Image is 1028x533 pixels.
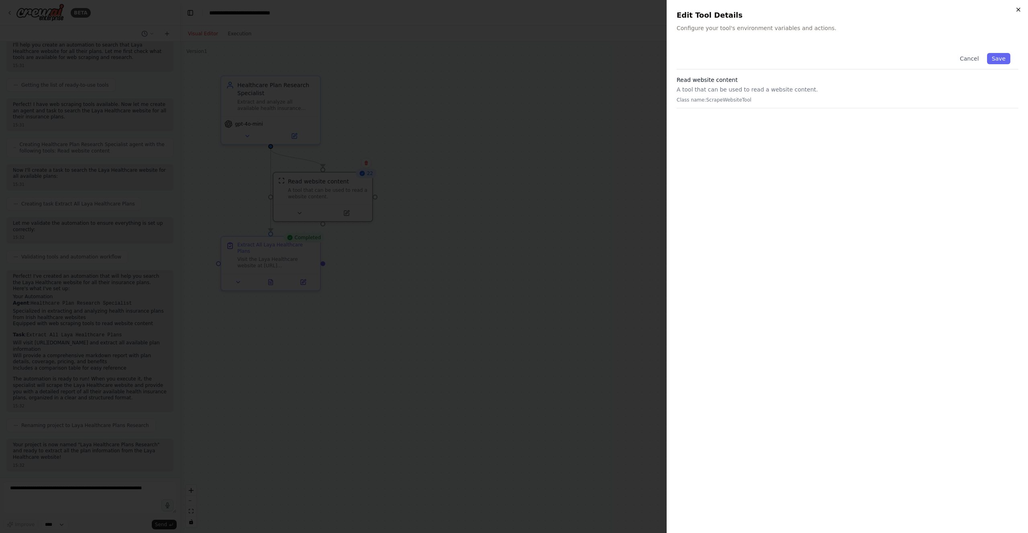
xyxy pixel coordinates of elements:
p: Configure your tool's environment variables and actions. [677,24,1018,32]
button: Save [987,53,1010,64]
p: Class name: ScrapeWebsiteTool [677,97,1018,103]
h2: Edit Tool Details [677,10,1018,21]
button: Cancel [955,53,983,64]
h3: Read website content [677,76,1018,84]
p: A tool that can be used to read a website content. [677,85,1018,94]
